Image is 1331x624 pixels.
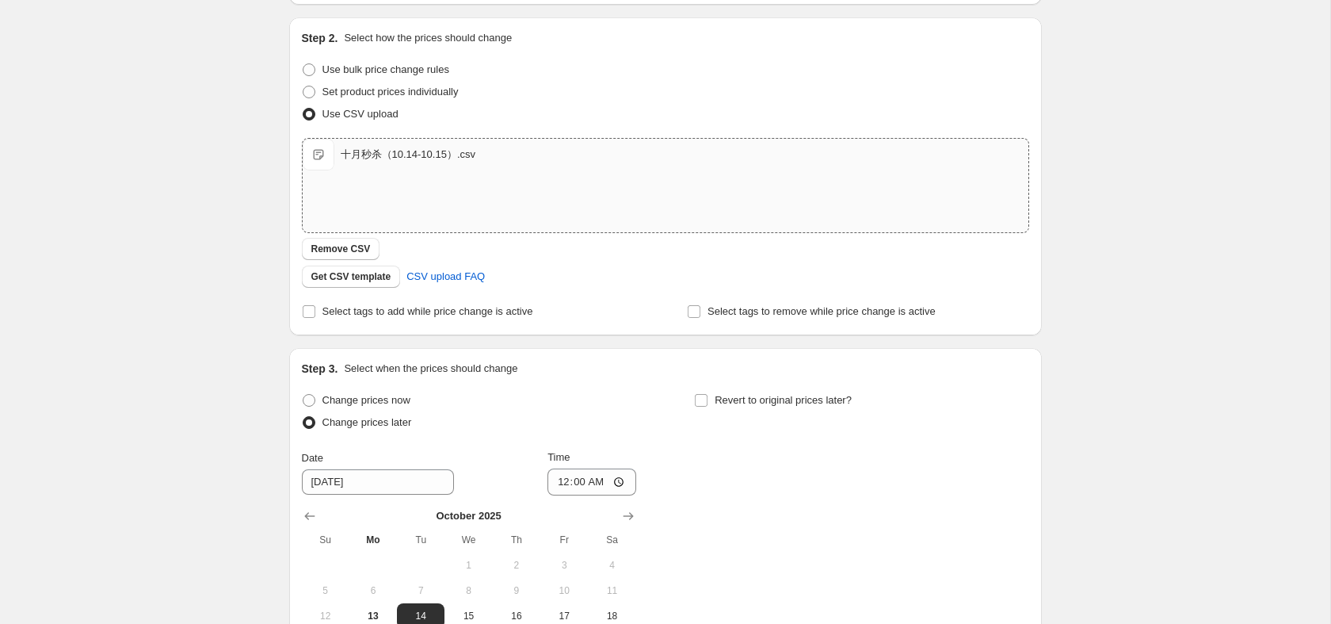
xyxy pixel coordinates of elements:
p: Select how the prices should change [344,30,512,46]
button: Thursday October 2 2025 [493,553,540,578]
button: Wednesday October 8 2025 [444,578,492,603]
span: 5 [308,584,343,597]
span: 14 [403,610,438,622]
button: Friday October 3 2025 [540,553,588,578]
span: We [451,534,486,546]
th: Thursday [493,527,540,553]
span: 18 [594,610,629,622]
span: Tu [403,534,438,546]
button: Friday October 10 2025 [540,578,588,603]
div: 十月秒杀（10.14-10.15）.csv [341,147,476,163]
span: Use bulk price change rules [322,63,449,75]
th: Tuesday [397,527,444,553]
a: CSV upload FAQ [397,264,494,289]
h2: Step 2. [302,30,338,46]
span: 3 [547,559,582,572]
span: 17 [547,610,582,622]
span: 1 [451,559,486,572]
button: Tuesday October 7 2025 [397,578,444,603]
span: Time [547,451,570,463]
span: 8 [451,584,486,597]
th: Saturday [588,527,635,553]
span: Revert to original prices later? [715,394,852,406]
th: Sunday [302,527,349,553]
span: Set product prices individually [322,86,459,98]
span: Remove CSV [311,243,371,255]
span: CSV upload FAQ [406,269,485,285]
span: 13 [356,610,391,622]
span: Get CSV template [311,270,391,283]
th: Friday [540,527,588,553]
span: 15 [451,610,486,622]
span: Use CSV upload [322,108,399,120]
span: 12 [308,610,343,622]
span: 7 [403,584,438,597]
span: Fr [547,534,582,546]
span: Sa [594,534,629,546]
button: Saturday October 11 2025 [588,578,635,603]
button: Remove CSV [302,238,380,260]
span: 4 [594,559,629,572]
span: 6 [356,584,391,597]
th: Wednesday [444,527,492,553]
span: Su [308,534,343,546]
span: Th [499,534,534,546]
button: Get CSV template [302,266,401,288]
button: Show next month, November 2025 [617,505,639,527]
th: Monday [349,527,397,553]
span: 16 [499,610,534,622]
button: Sunday October 5 2025 [302,578,349,603]
span: Select tags to add while price change is active [322,305,533,317]
button: Monday October 6 2025 [349,578,397,603]
span: Change prices now [322,394,410,406]
span: Date [302,452,323,464]
span: Mo [356,534,391,546]
p: Select when the prices should change [344,361,517,377]
span: Change prices later [322,416,412,428]
span: 9 [499,584,534,597]
span: 2 [499,559,534,572]
button: Wednesday October 1 2025 [444,553,492,578]
button: Saturday October 4 2025 [588,553,635,578]
button: Show previous month, September 2025 [299,505,321,527]
span: 11 [594,584,629,597]
h2: Step 3. [302,361,338,377]
span: Select tags to remove while price change is active [707,305,936,317]
span: 10 [547,584,582,597]
button: Thursday October 9 2025 [493,578,540,603]
input: 12:00 [547,469,636,496]
input: 10/13/2025 [302,469,454,495]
